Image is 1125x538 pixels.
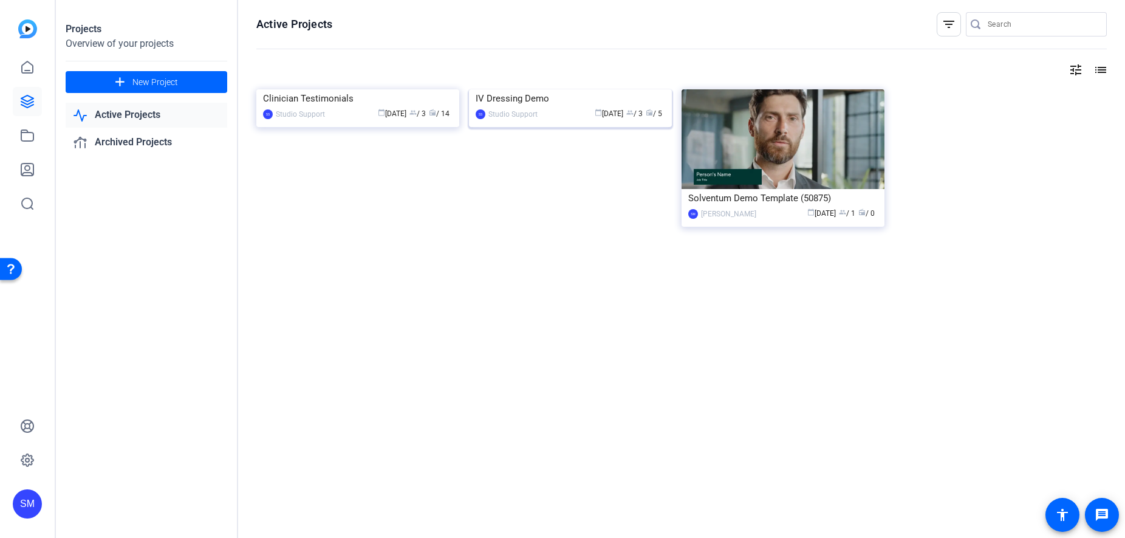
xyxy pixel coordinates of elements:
[595,109,602,116] span: calendar_today
[688,189,878,207] div: Solventum Demo Template (50875)
[256,17,332,32] h1: Active Projects
[66,36,227,51] div: Overview of your projects
[1095,508,1109,522] mat-icon: message
[626,109,643,118] span: / 3
[66,71,227,93] button: New Project
[18,19,37,38] img: blue-gradient.svg
[807,209,836,218] span: [DATE]
[476,109,485,119] div: SS
[66,130,227,155] a: Archived Projects
[595,109,623,118] span: [DATE]
[646,109,653,116] span: radio
[807,209,815,216] span: calendar_today
[263,109,273,119] div: SS
[488,108,538,120] div: Studio Support
[1092,63,1107,77] mat-icon: list
[858,209,866,216] span: radio
[942,17,956,32] mat-icon: filter_list
[66,22,227,36] div: Projects
[1069,63,1083,77] mat-icon: tune
[701,208,756,220] div: [PERSON_NAME]
[112,75,128,90] mat-icon: add
[409,109,417,116] span: group
[66,103,227,128] a: Active Projects
[429,109,436,116] span: radio
[1055,508,1070,522] mat-icon: accessibility
[378,109,406,118] span: [DATE]
[378,109,385,116] span: calendar_today
[858,209,875,218] span: / 0
[429,109,450,118] span: / 14
[688,209,698,219] div: SM
[839,209,855,218] span: / 1
[988,17,1097,32] input: Search
[276,108,325,120] div: Studio Support
[646,109,662,118] span: / 5
[839,209,846,216] span: group
[476,89,665,108] div: IV Dressing Demo
[13,489,42,519] div: SM
[626,109,634,116] span: group
[132,76,178,89] span: New Project
[263,89,453,108] div: Clinician Testimonials
[409,109,426,118] span: / 3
